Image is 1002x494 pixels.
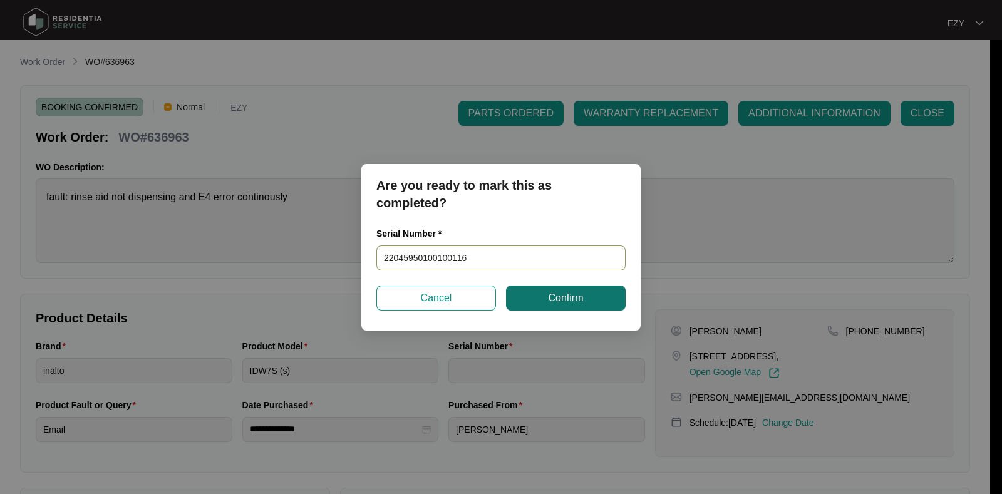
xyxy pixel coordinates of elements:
span: Confirm [548,291,583,306]
button: Cancel [376,286,496,311]
p: Are you ready to mark this as [376,177,626,194]
span: Cancel [421,291,452,306]
button: Confirm [506,286,626,311]
p: completed? [376,194,626,212]
label: Serial Number * [376,227,451,240]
